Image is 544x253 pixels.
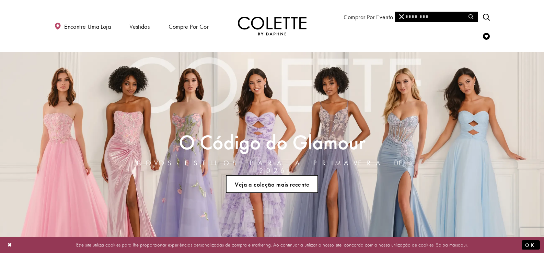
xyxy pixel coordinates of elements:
font: Este site utiliza cookies para lhe proporcionar experiências personalizadas de compra e marketing... [76,241,458,248]
a: Encontre uma loja [53,16,113,36]
font: OK [525,242,536,249]
a: Visite a página inicial [238,17,306,36]
span: Comprar por evento [342,7,395,26]
font: NOVOS ESTILOS PARA A PRIMAVERA DE 2026 [137,159,408,175]
span: Compre por cor [167,16,210,36]
button: Fechar pesquisa [395,12,408,22]
font: . [467,241,468,248]
div: Formulário de pesquisa [395,12,478,22]
button: Enviar pesquisa [464,12,478,22]
a: Conheça o designer [410,7,466,26]
a: Veja a nova coleção The Glamour Code TODOS OS NOVOS ESTILOS PARA A PRIMAVERA DE 2026 [226,175,318,193]
font: Encontre uma loja [64,23,111,30]
button: Enviar diálogo [522,240,540,250]
span: Vestidos [128,16,151,36]
a: aqui [458,241,467,248]
img: Colette por Daphne [238,17,306,36]
a: Verificar lista de desejos [481,26,491,45]
a: Alternar pesquisa [481,7,491,26]
button: Fechar diálogo [4,239,16,251]
font: Comprar por evento [344,13,393,21]
font: Vestidos [129,23,150,30]
input: Procurar [395,12,478,22]
font: O Código do Glamour [179,129,366,155]
font: Compre por cor [169,23,209,30]
ul: Links do controle deslizante [133,172,411,196]
font: Veja a coleção mais recente [235,180,309,188]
